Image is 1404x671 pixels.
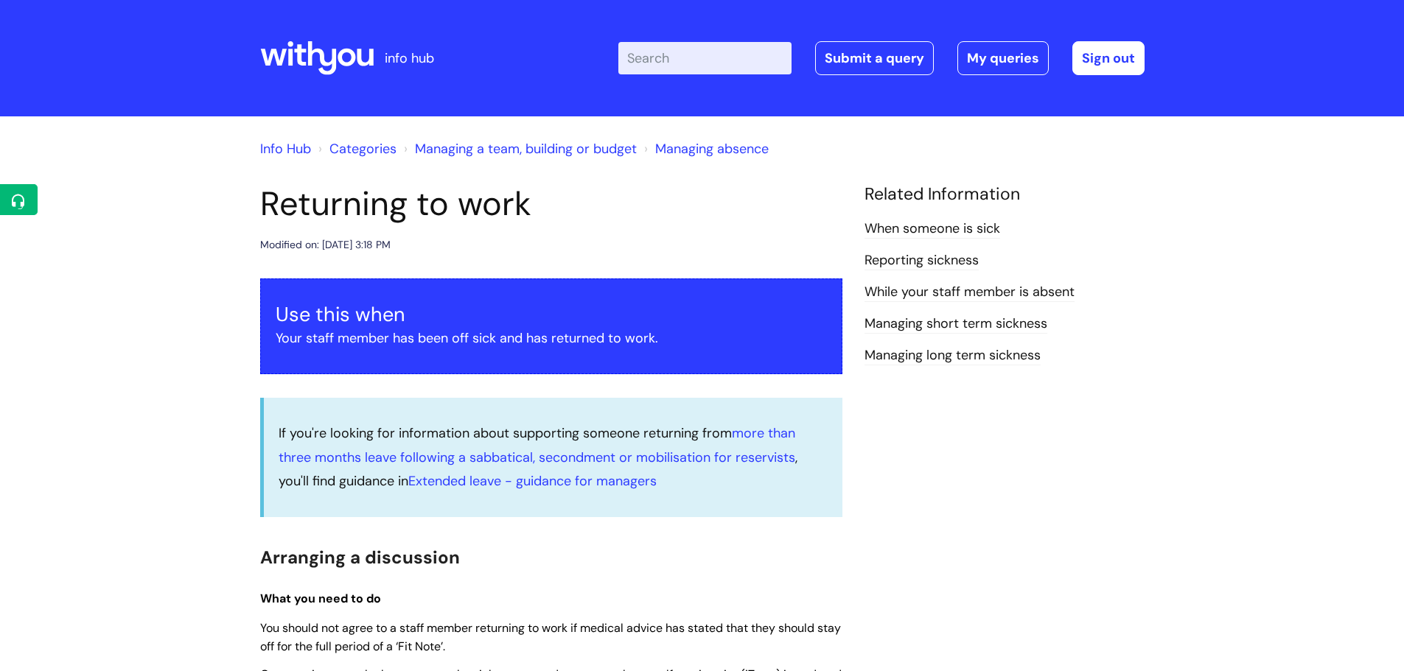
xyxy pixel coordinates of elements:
p: If you're looking for information about supporting someone returning from , you'll find guidance in [279,421,828,493]
a: While‌ ‌your‌ ‌staff‌ ‌member‌ ‌is‌ ‌absent‌ [865,283,1075,302]
li: Managing a team, building or budget [400,137,637,161]
p: Your staff member has been off sick and has returned to work. [276,326,827,350]
a: Info Hub [260,140,311,158]
div: | - [618,41,1145,75]
a: Managing a team, building or budget [415,140,637,158]
h1: Returning to work [260,184,842,224]
li: Managing absence [640,137,769,161]
a: When someone is sick [865,219,1000,239]
a: Categories [329,140,397,158]
a: Reporting sickness [865,251,979,270]
h4: Related Information [865,184,1145,205]
a: Extended leave - guidance for managers [408,472,657,490]
h3: Use this when [276,303,827,326]
input: Search [618,42,792,74]
a: Managing absence [655,140,769,158]
span: What you need to do [260,591,381,606]
span: You should not agree to a staff member returning to work if medical advice has stated that they s... [260,620,841,654]
a: more than three months leave following a sabbatical, secondment or mobilisation for reservists [279,424,795,466]
p: info hub [385,46,434,70]
a: Managing short term sickness [865,315,1047,334]
a: Sign out [1072,41,1145,75]
a: Managing long term sickness [865,346,1041,365]
a: My queries [957,41,1049,75]
li: Solution home [315,137,397,161]
a: Submit a query [815,41,934,75]
span: Arranging a discussion [260,546,460,569]
div: Modified on: [DATE] 3:18 PM [260,236,391,254]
